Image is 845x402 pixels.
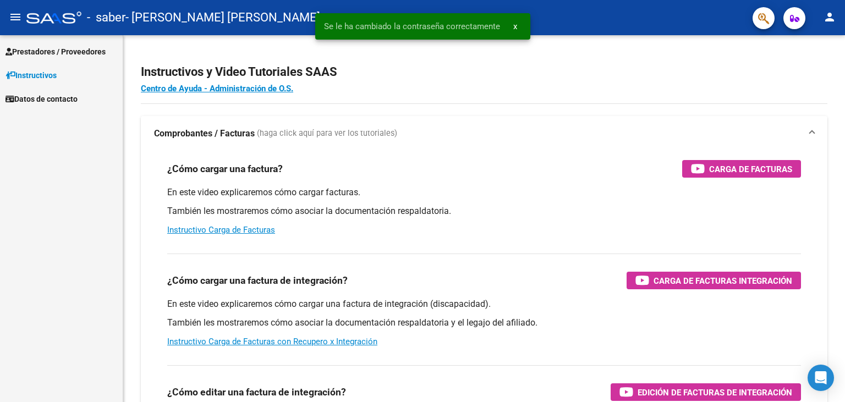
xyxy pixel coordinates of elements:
[638,386,792,399] span: Edición de Facturas de integración
[167,186,801,199] p: En este video explicaremos cómo cargar facturas.
[504,16,526,36] button: x
[6,93,78,105] span: Datos de contacto
[167,225,275,235] a: Instructivo Carga de Facturas
[141,116,827,151] mat-expansion-panel-header: Comprobantes / Facturas (haga click aquí para ver los tutoriales)
[324,21,500,32] span: Se le ha cambiado la contraseña correctamente
[87,5,125,30] span: - saber
[823,10,836,24] mat-icon: person
[167,298,801,310] p: En este video explicaremos cómo cargar una factura de integración (discapacidad).
[709,162,792,176] span: Carga de Facturas
[627,272,801,289] button: Carga de Facturas Integración
[808,365,834,391] div: Open Intercom Messenger
[141,84,293,93] a: Centro de Ayuda - Administración de O.S.
[154,128,255,140] strong: Comprobantes / Facturas
[125,5,320,30] span: - [PERSON_NAME] [PERSON_NAME]
[6,69,57,81] span: Instructivos
[513,21,517,31] span: x
[654,274,792,288] span: Carga de Facturas Integración
[257,128,397,140] span: (haga click aquí para ver los tutoriales)
[682,160,801,178] button: Carga de Facturas
[167,317,801,329] p: También les mostraremos cómo asociar la documentación respaldatoria y el legajo del afiliado.
[6,46,106,58] span: Prestadores / Proveedores
[167,161,283,177] h3: ¿Cómo cargar una factura?
[167,384,346,400] h3: ¿Cómo editar una factura de integración?
[611,383,801,401] button: Edición de Facturas de integración
[141,62,827,82] h2: Instructivos y Video Tutoriales SAAS
[167,337,377,346] a: Instructivo Carga de Facturas con Recupero x Integración
[167,273,348,288] h3: ¿Cómo cargar una factura de integración?
[9,10,22,24] mat-icon: menu
[167,205,801,217] p: También les mostraremos cómo asociar la documentación respaldatoria.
